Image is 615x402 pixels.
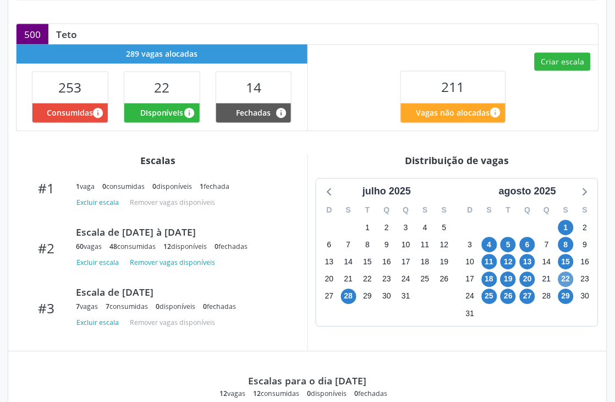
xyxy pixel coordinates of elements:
span: sábado, 2 de agosto de 2025 [578,220,593,236]
span: 48 [109,242,117,252]
span: terça-feira, 15 de julho de 2025 [360,254,375,270]
span: 12 [163,242,171,252]
span: domingo, 3 de agosto de 2025 [463,237,478,253]
span: sexta-feira, 1 de agosto de 2025 [558,220,574,236]
span: quarta-feira, 30 de julho de 2025 [379,289,394,305]
span: 7 [106,302,109,312]
div: S [416,202,435,219]
span: sexta-feira, 15 de agosto de 2025 [558,254,574,270]
span: 0 [102,182,106,192]
span: Disponíveis [140,107,184,119]
span: terça-feira, 19 de agosto de 2025 [501,272,516,287]
span: sábado, 19 de julho de 2025 [437,254,452,270]
div: agosto 2025 [495,184,561,199]
span: terça-feira, 22 de julho de 2025 [360,272,375,287]
div: consumidas [102,182,145,192]
span: quarta-feira, 16 de julho de 2025 [379,254,394,270]
div: fechadas [203,302,236,312]
div: S [339,202,358,219]
div: D [320,202,339,219]
span: segunda-feira, 11 de agosto de 2025 [482,254,497,270]
div: S [575,202,595,219]
span: 1 [200,182,204,192]
div: disponíveis [152,182,192,192]
div: T [499,202,518,219]
button: Excluir escala [76,316,123,330]
span: 0 [307,389,311,399]
span: 253 [58,79,81,97]
span: 1 [76,182,80,192]
span: domingo, 13 de julho de 2025 [322,254,337,270]
span: 60 [76,242,84,252]
div: consumidas [106,302,148,312]
span: 211 [442,78,465,96]
span: terça-feira, 1 de julho de 2025 [360,220,375,236]
span: quarta-feira, 9 de julho de 2025 [379,237,394,253]
span: 7 [76,302,80,312]
button: Excluir escala [76,196,123,211]
div: #2 [24,241,68,257]
div: consumidas [109,242,156,252]
div: S [557,202,576,219]
div: vaga [76,182,95,192]
span: domingo, 10 de agosto de 2025 [463,254,478,270]
div: Escala de [DATE] [76,286,284,298]
span: terça-feira, 29 de julho de 2025 [360,289,375,305]
div: Escala de [DATE] à [DATE] [76,226,284,238]
span: sexta-feira, 29 de agosto de 2025 [558,289,574,305]
div: #3 [24,301,68,317]
span: quinta-feira, 14 de agosto de 2025 [539,254,554,270]
span: Vagas não alocadas [416,107,490,119]
div: fechadas [355,389,388,399]
span: quinta-feira, 17 de julho de 2025 [398,254,414,270]
span: quarta-feira, 13 de agosto de 2025 [520,254,535,270]
span: domingo, 17 de agosto de 2025 [463,272,478,287]
span: sábado, 16 de agosto de 2025 [578,254,593,270]
div: Distribuição de vagas [316,155,600,167]
i: Vagas alocadas e sem marcações associadas que tiveram sua disponibilidade fechada [275,107,287,119]
span: 12 [220,389,228,399]
button: Excluir escala [76,256,123,271]
span: domingo, 24 de agosto de 2025 [463,289,478,305]
span: segunda-feira, 7 de julho de 2025 [341,237,356,253]
span: domingo, 31 de agosto de 2025 [463,306,478,322]
span: terça-feira, 8 de julho de 2025 [360,237,375,253]
span: sexta-feira, 4 de julho de 2025 [418,220,433,236]
span: Fechadas [237,107,271,119]
span: domingo, 20 de julho de 2025 [322,272,337,287]
span: quarta-feira, 6 de agosto de 2025 [520,237,535,253]
span: terça-feira, 5 de agosto de 2025 [501,237,516,253]
span: sábado, 9 de agosto de 2025 [578,237,593,253]
span: sábado, 5 de julho de 2025 [437,220,452,236]
span: quinta-feira, 3 de julho de 2025 [398,220,414,236]
div: disponíveis [163,242,207,252]
span: sexta-feira, 8 de agosto de 2025 [558,237,574,253]
div: consumidas [254,389,300,399]
span: quinta-feira, 24 de julho de 2025 [398,272,414,287]
span: sexta-feira, 11 de julho de 2025 [418,237,433,253]
div: disponíveis [307,389,347,399]
span: 0 [355,389,359,399]
div: D [460,202,480,219]
button: Remover vagas disponíveis [125,256,219,271]
span: sábado, 26 de julho de 2025 [437,272,452,287]
span: quinta-feira, 21 de agosto de 2025 [539,272,554,287]
div: Q [518,202,537,219]
div: Q [537,202,557,219]
div: S [435,202,454,219]
div: vagas [220,389,246,399]
span: sábado, 30 de agosto de 2025 [578,289,593,305]
span: 0 [215,242,218,252]
span: domingo, 27 de julho de 2025 [322,289,337,305]
span: quarta-feira, 20 de agosto de 2025 [520,272,535,287]
span: quinta-feira, 31 de julho de 2025 [398,289,414,305]
div: julho 2025 [358,184,415,199]
span: terça-feira, 26 de agosto de 2025 [501,289,516,305]
div: disponíveis [156,302,195,312]
span: segunda-feira, 25 de agosto de 2025 [482,289,497,305]
div: #1 [24,181,68,197]
div: vagas [76,242,102,252]
span: domingo, 6 de julho de 2025 [322,237,337,253]
div: vagas [76,302,98,312]
span: 0 [152,182,156,192]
